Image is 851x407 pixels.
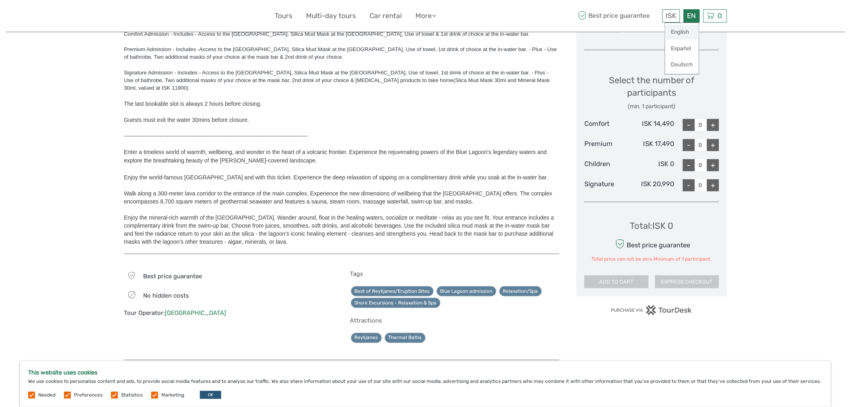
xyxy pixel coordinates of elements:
a: Tours [275,10,292,22]
span: Access to the [GEOGRAPHIC_DATA], Silica Mud Mask at the [GEOGRAPHIC_DATA], Use of towel, 1st drin... [124,46,557,60]
div: ISK 20,990 [629,179,674,191]
h5: Attractions [350,317,560,324]
div: ISK 17,490 [629,139,674,151]
img: PurchaseViaTourDesk.png [611,305,693,315]
h5: This website uses cookies [28,369,823,376]
div: Tour Operator: [124,309,333,317]
div: ISK 0 [629,159,674,171]
span: Best price guarantee [143,273,202,280]
label: Marketing [161,392,184,399]
span: Signature Admission - Includes - [124,70,201,76]
img: 632-1a1f61c2-ab70-46c5-a88f-57c82c74ba0d_logo_small.jpg [124,6,165,26]
div: Best price guarantee [613,237,690,251]
div: EN [684,9,700,23]
div: ISK 14,490 [629,119,674,131]
span: Enter a timeless world of warmth, wellbeing, and wonder in the heart of a volcanic frontier. Expe... [124,140,559,164]
div: - [683,119,695,131]
span: Enjoy the world-famous [GEOGRAPHIC_DATA] and with this ticket. Experience the deep relaxation of ... [124,174,548,181]
div: Premium Admission - Includes - [124,45,559,61]
button: ADD TO CART [584,275,649,288]
span: -------------------------------------------------------------------------------------------------- [124,133,308,139]
label: Preferences [74,392,103,399]
a: More [415,10,436,22]
a: Español [665,41,699,56]
label: Needed [38,392,55,399]
a: English [665,25,699,39]
div: Total : ISK 0 [630,220,674,232]
a: Deutsch [665,58,699,72]
a: Shore Excursions - Relaxation & Spa [351,298,440,308]
div: Signature [584,179,629,191]
span: The last bookable slot is always 2 hours before closing. [124,101,261,107]
span: 0 [717,12,724,20]
a: Car rental [370,10,402,22]
a: [GEOGRAPHIC_DATA] [165,309,226,317]
div: + [707,139,719,151]
div: - [683,179,695,191]
div: + [707,159,719,171]
h5: Tags [350,270,560,277]
span: Enjoy the mineral-rich warmth of the [GEOGRAPHIC_DATA]. Wander around, float in the healing water... [124,214,554,245]
div: + [707,119,719,131]
span: Guests must exit the water 30mins before closure. [124,117,249,123]
a: Thermal Baths [385,333,425,343]
div: Comfort Admission - Includes - Access to the [GEOGRAPHIC_DATA], Silica Mud Mask at the [GEOGRAPHI... [124,30,559,38]
div: - [683,159,695,171]
span: Best price guarantee [576,9,660,23]
a: Blue Lagoon admission [437,286,496,296]
button: OK [200,391,221,399]
div: We use cookies to personalise content and ads, to provide social media features and to analyse ou... [20,361,831,407]
span: Walk along a 300-meter lava corridor to the entrance of the main complex. Experience the new dime... [124,190,552,205]
a: Best of Reykjanes/Eruption Sites [351,286,434,296]
span: ISK [666,12,676,20]
label: Statistics [121,392,143,399]
div: + [707,179,719,191]
div: (min. 1 participant) [584,103,719,111]
span: No hidden costs [143,292,189,299]
div: Premium [584,139,629,151]
span: Access to the [GEOGRAPHIC_DATA], Silica Mud Mask at the [GEOGRAPHIC_DATA], Use of towel, 1st drin... [124,70,550,91]
a: Multi-day tours [306,10,356,22]
a: Relaxation/Spa [499,286,542,296]
button: EXPRESS CHECKOUT [655,275,719,288]
div: - [683,139,695,151]
div: Select the number of participants [584,74,719,111]
div: Total price can not be zero.Minimum of 1 participant. [592,256,712,263]
a: Reykjanes [351,333,382,343]
div: Children [584,159,629,171]
div: Comfort [584,119,629,131]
